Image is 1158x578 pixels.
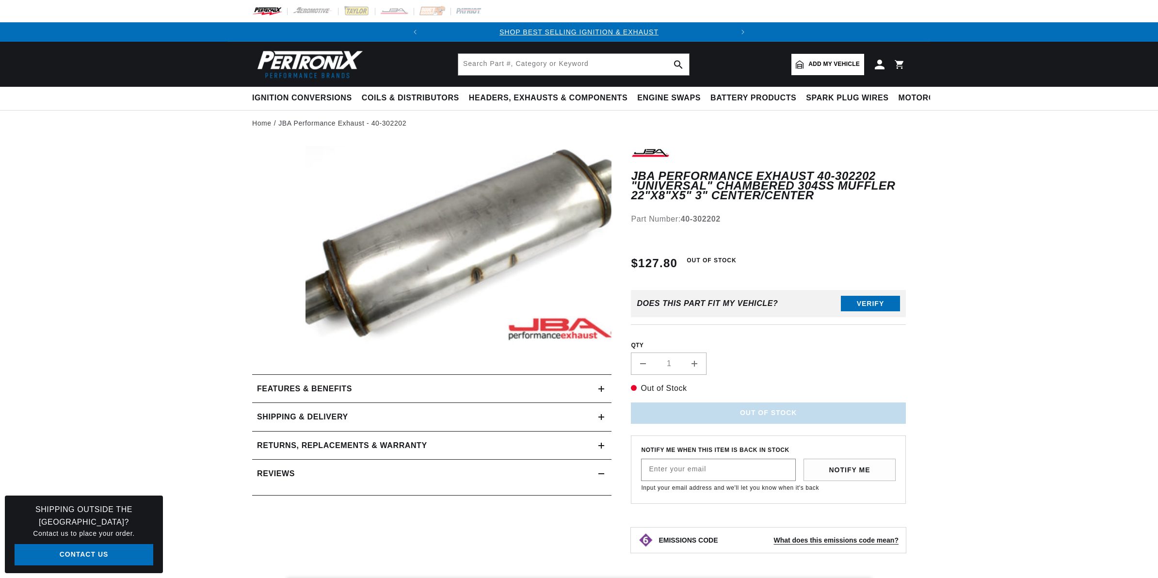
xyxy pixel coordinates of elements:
[257,439,427,452] h2: Returns, Replacements & Warranty
[425,27,733,37] div: 1 of 2
[631,341,906,350] label: QTY
[257,411,348,423] h2: Shipping & Delivery
[405,22,425,42] button: Translation missing: en.sections.announcements.previous_announcement
[15,528,153,539] p: Contact us to place your order.
[681,215,721,223] strong: 40-302202
[899,93,956,103] span: Motorcycle
[668,54,689,75] button: search button
[257,383,352,395] h2: Features & Benefits
[357,87,464,110] summary: Coils & Distributors
[632,87,706,110] summary: Engine Swaps
[659,536,718,544] strong: EMISSIONS CODE
[469,93,627,103] span: Headers, Exhausts & Components
[641,446,896,455] span: Notify me when this item is back in stock
[710,93,796,103] span: Battery Products
[257,467,295,480] h2: Reviews
[252,375,611,403] summary: Features & Benefits
[252,118,906,128] nav: breadcrumbs
[252,432,611,460] summary: Returns, Replacements & Warranty
[499,28,659,36] a: SHOP BEST SELLING IGNITION & EXHAUST
[252,93,352,103] span: Ignition Conversions
[631,171,906,201] h1: JBA Performance Exhaust 40-302202 "Universal" Chambered 304SS Muffler 22"X8"X5" 3" Center/Center
[804,459,896,481] button: Notify Me
[773,536,899,544] strong: What does this emissions code mean?
[706,87,801,110] summary: Battery Products
[791,54,864,75] a: Add my vehicle
[458,54,689,75] input: Search Part #, Category or Keyword
[252,460,611,488] summary: Reviews
[641,484,819,491] span: Input your email address and we'll let you know when it's back
[278,118,406,128] a: JBA Performance Exhaust - 40-302202
[659,536,899,545] button: EMISSIONS CODEWhat does this emissions code mean?
[362,93,459,103] span: Coils & Distributors
[801,87,893,110] summary: Spark Plug Wires
[894,87,961,110] summary: Motorcycle
[808,60,860,69] span: Add my vehicle
[681,255,741,267] span: Out of Stock
[631,255,677,272] span: $127.80
[631,382,906,395] p: Out of Stock
[252,48,364,81] img: Pertronix
[733,22,753,42] button: Translation missing: en.sections.announcements.next_announcement
[806,93,888,103] span: Spark Plug Wires
[638,532,654,548] img: Emissions code
[252,403,611,431] summary: Shipping & Delivery
[464,87,632,110] summary: Headers, Exhausts & Components
[228,22,930,42] slideshow-component: Translation missing: en.sections.announcements.announcement_bar
[642,459,795,481] input: Enter your email
[15,544,153,566] a: Contact Us
[252,118,272,128] a: Home
[841,296,900,311] button: Verify
[637,299,778,308] div: Does This part fit My vehicle?
[252,146,611,355] media-gallery: Gallery Viewer
[15,503,153,528] h3: Shipping Outside the [GEOGRAPHIC_DATA]?
[425,27,733,37] div: Announcement
[631,213,906,225] div: Part Number:
[637,93,701,103] span: Engine Swaps
[252,87,357,110] summary: Ignition Conversions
